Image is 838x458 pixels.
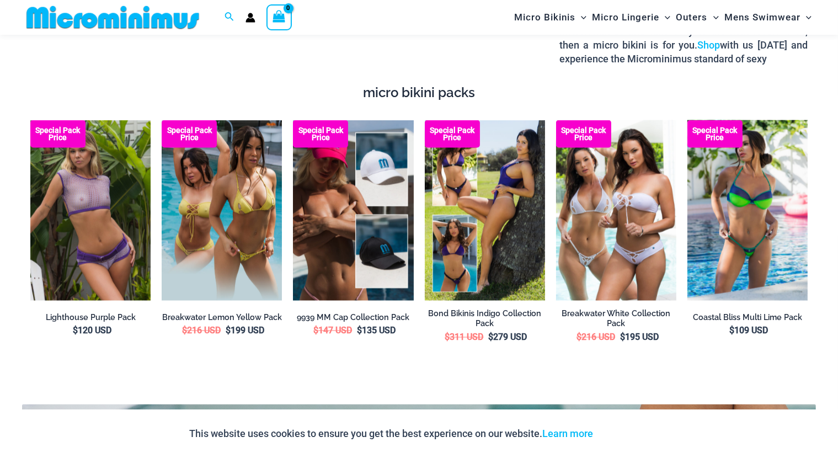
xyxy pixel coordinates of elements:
button: Accept [602,420,649,447]
span: $ [577,332,581,343]
bdi: 279 USD [489,332,527,343]
span: $ [226,326,231,336]
a: Micro BikinisMenu ToggleMenu Toggle [511,3,589,31]
a: Lighthouse Purple Pack [30,313,151,323]
img: MM SHOP LOGO FLAT [22,5,204,30]
b: Special Pack Price [293,127,348,141]
b: Special Pack Price [30,127,86,141]
a: Bond Inidgo Collection Pack (10) Bond Indigo Bikini Collection Pack Back (6)Bond Indigo Bikini Co... [425,120,545,301]
a: Coastal Bliss Multi Lime 3223 Underwire Top 4275 Micro 07 Coastal Bliss Multi Lime 3223 Underwire... [687,120,808,301]
a: Bond Bikinis Indigo Collection Pack [425,309,545,329]
bdi: 216 USD [182,326,221,336]
span: Outers [676,3,708,31]
bdi: 109 USD [729,326,768,336]
span: $ [729,326,734,336]
img: Bond Inidgo Collection Pack (10) [425,120,545,301]
a: Account icon link [245,13,255,23]
a: Shop [697,39,720,51]
b: Special Pack Price [425,127,480,141]
b: Special Pack Price [687,127,743,141]
a: Search icon link [225,10,234,24]
a: Breakwater Lemon Yellow Pack [162,313,282,323]
span: Micro Bikinis [514,3,575,31]
p: So, are you ready to to embrace the world of Microminimus and take sexy to the next level? If so,... [559,10,808,66]
bdi: 120 USD [73,326,111,336]
img: Coastal Bliss Multi Lime 3223 Underwire Top 4275 Micro 07 [687,120,808,301]
a: Breakwater Lemon Yellow Bikini Pack Breakwater Lemon Yellow Bikini Pack 2Breakwater Lemon Yellow ... [162,120,282,301]
bdi: 195 USD [620,332,659,343]
a: Learn more [543,428,594,439]
span: $ [445,332,450,343]
img: Lighthouse Purples 3668 Crop Top 516 Short 11 [30,120,151,301]
span: Menu Toggle [708,3,719,31]
a: OutersMenu ToggleMenu Toggle [674,3,722,31]
b: Special Pack Price [556,127,611,141]
span: $ [313,326,318,336]
a: View Shopping Cart, empty [266,4,292,30]
bdi: 216 USD [577,332,615,343]
span: $ [489,332,494,343]
img: Breakwater Lemon Yellow Bikini Pack [162,120,282,301]
span: Menu Toggle [659,3,670,31]
p: This website uses cookies to ensure you get the best experience on our website. [190,425,594,442]
span: Menu Toggle [575,3,586,31]
bdi: 199 USD [226,326,264,336]
a: Rebel Cap Rebel Cap BlackElectric Blue 9939 Cap 05Rebel Cap BlackElectric Blue 9939 Cap 05 [293,120,413,301]
b: Special Pack Price [162,127,217,141]
img: Collection Pack (5) [556,120,676,301]
h4: micro bikini packs [30,85,808,101]
span: $ [620,332,625,343]
a: Breakwater White Collection Pack [556,309,676,329]
a: Collection Pack (5) Breakwater White 341 Top 4956 Shorts 08Breakwater White 341 Top 4956 Shorts 08 [556,120,676,301]
a: Mens SwimwearMenu ToggleMenu Toggle [722,3,814,31]
span: Micro Lingerie [592,3,659,31]
img: Rebel Cap [293,120,413,301]
bdi: 311 USD [445,332,484,343]
span: $ [182,326,187,336]
span: $ [73,326,78,336]
a: 9939 MM Cap Collection Pack [293,313,413,323]
a: Coastal Bliss Multi Lime Pack [687,313,808,323]
bdi: 147 USD [313,326,352,336]
nav: Site Navigation [510,2,816,33]
bdi: 135 USD [357,326,396,336]
a: Micro LingerieMenu ToggleMenu Toggle [589,3,673,31]
a: Lighthouse Purples 3668 Crop Top 516 Short 11 Lighthouse Purples 3668 Crop Top 516 Short 09Lighth... [30,120,151,301]
span: Menu Toggle [800,3,812,31]
span: $ [357,326,362,336]
span: Mens Swimwear [724,3,800,31]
